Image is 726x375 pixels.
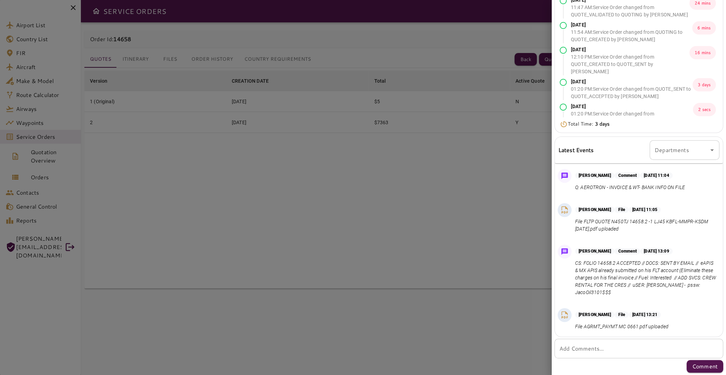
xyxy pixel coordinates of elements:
p: [DATE] 13:09 [640,248,672,254]
p: Comment [614,248,640,254]
p: 11:54 AM : Service Order changed from QUOTING to QUOTE_CREATED by [PERSON_NAME] [571,29,692,43]
p: Total Time: [568,120,610,128]
p: [PERSON_NAME] [575,312,614,318]
p: File FLTP QUOTE N450TJ 14658.2 -1 LJ45 KBFL-MMPR-KSDM [DATE].pdf uploaded [575,218,717,233]
p: [DATE] [571,78,693,85]
p: [DATE] [571,21,692,29]
p: 01:20 PM : Service Order changed from QUOTE_ACCEPTED to AWAITING_ASSIGNMENT by [PERSON_NAME] [571,110,693,132]
p: [DATE] [571,103,693,110]
img: PDF File [559,205,570,215]
img: Timer Icon [560,121,568,128]
p: 11:47 AM : Service Order changed from QUOTE_VALIDATED to QUOTING by [PERSON_NAME] [571,4,689,18]
p: [PERSON_NAME] [575,248,614,254]
img: Message Icon [560,171,570,181]
p: 3 days [693,78,716,91]
p: File [614,312,628,318]
p: Q: AEROTRON - INVOICE & WT- BANK INFO ON FILE [575,184,685,191]
img: Message Icon [560,247,570,256]
button: Comment [687,360,723,373]
b: 3 days [595,120,610,127]
h6: Latest Events [558,145,594,155]
p: [DATE] 11:05 [629,207,661,213]
p: File [614,207,628,213]
img: PDF File [559,310,570,320]
p: [DATE] 11:04 [640,172,672,179]
p: 01:20 PM : Service Order changed from QUOTE_SENT to QUOTE_ACCEPTED by [PERSON_NAME] [571,85,693,100]
p: Comment [692,362,718,370]
p: 16 mins [689,46,716,59]
p: 12:10 PM : Service Order changed from QUOTE_CREATED to QUOTE_SENT by [PERSON_NAME] [571,53,689,75]
p: File AGRMT_PAYMT MC 0661.pdf uploaded [575,323,668,330]
p: Comment [614,172,640,179]
p: 6 mins [692,21,716,35]
button: Open [707,145,717,155]
p: [PERSON_NAME] [575,172,614,179]
p: [PERSON_NAME] [575,207,614,213]
p: [DATE] 13:21 [629,312,661,318]
p: 2 secs [693,103,716,116]
p: [DATE] [571,46,689,53]
p: CS: FOLIO 14658.2 ACCEPTED // DOCS: SENT BY EMAIL // eAPIS & MX APIS already submitted on his FLT... [575,260,717,296]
